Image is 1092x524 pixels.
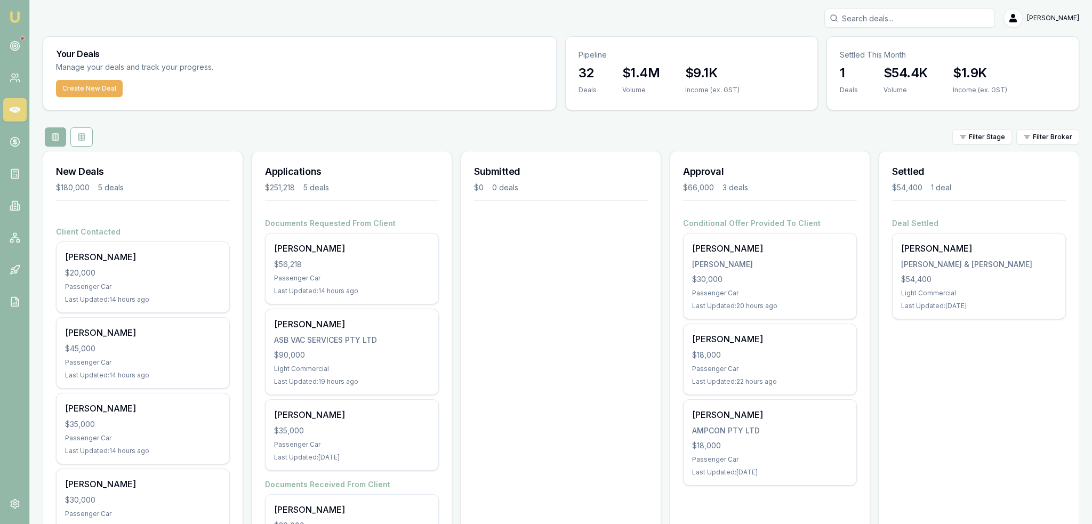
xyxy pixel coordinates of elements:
div: Income (ex. GST) [685,86,740,94]
div: $66,000 [683,182,714,193]
div: Last Updated: 14 hours ago [65,447,221,455]
button: Create New Deal [56,80,123,97]
div: 5 deals [98,182,124,193]
div: [PERSON_NAME] [274,408,430,421]
h4: Documents Received From Client [265,479,439,490]
div: Passenger Car [274,440,430,449]
div: [PERSON_NAME] [274,503,430,516]
div: [PERSON_NAME] [65,251,221,263]
div: $20,000 [65,268,221,278]
h3: Applications [265,164,439,179]
div: $54,400 [901,274,1057,285]
div: Last Updated: [DATE] [901,302,1057,310]
div: $35,000 [274,425,430,436]
div: Volume [884,86,927,94]
div: $18,000 [692,440,848,451]
div: $35,000 [65,419,221,430]
p: Settled This Month [840,50,1066,60]
div: Last Updated: 14 hours ago [65,295,221,304]
div: $180,000 [56,182,90,193]
div: ASB VAC SERVICES PTY LTD [274,335,430,345]
h3: $1.4M [622,65,660,82]
div: 5 deals [303,182,329,193]
div: [PERSON_NAME] [692,333,848,345]
h3: Submitted [474,164,648,179]
h4: Conditional Offer Provided To Client [683,218,857,229]
div: AMPCON PTY LTD [692,425,848,436]
div: Passenger Car [692,365,848,373]
h3: $9.1K [685,65,740,82]
div: Passenger Car [65,358,221,367]
div: $90,000 [274,350,430,360]
div: Income (ex. GST) [953,86,1007,94]
div: Deals [579,86,597,94]
h4: Deal Settled [892,218,1066,229]
h4: Documents Requested From Client [265,218,439,229]
h3: $54.4K [884,65,927,82]
div: [PERSON_NAME] [692,408,848,421]
div: [PERSON_NAME] [901,242,1057,255]
div: [PERSON_NAME] [274,318,430,330]
div: Last Updated: 22 hours ago [692,377,848,386]
div: 3 deals [722,182,748,193]
div: Passenger Car [65,434,221,442]
div: $251,218 [265,182,295,193]
div: $30,000 [692,274,848,285]
div: [PERSON_NAME] [65,326,221,339]
h3: Your Deals [56,50,543,58]
div: $0 [474,182,484,193]
div: Last Updated: 20 hours ago [692,302,848,310]
img: emu-icon-u.png [9,11,21,23]
div: Last Updated: 19 hours ago [274,377,430,386]
div: [PERSON_NAME] & [PERSON_NAME] [901,259,1057,270]
h3: $1.9K [953,65,1007,82]
div: Last Updated: 14 hours ago [65,371,221,380]
span: Filter Broker [1033,133,1072,141]
input: Search deals [824,9,995,28]
button: Filter Stage [952,130,1012,144]
div: $54,400 [892,182,922,193]
div: Last Updated: 14 hours ago [274,287,430,295]
h3: 32 [579,65,597,82]
div: [PERSON_NAME] [65,402,221,415]
h3: New Deals [56,164,230,179]
h3: Approval [683,164,857,179]
div: $30,000 [65,495,221,505]
div: $45,000 [65,343,221,354]
span: [PERSON_NAME] [1027,14,1079,22]
h3: Settled [892,164,1066,179]
h4: Client Contacted [56,227,230,237]
div: Last Updated: [DATE] [692,468,848,477]
div: Passenger Car [65,283,221,291]
div: $56,218 [274,259,430,270]
div: Light Commercial [901,289,1057,297]
h3: 1 [840,65,858,82]
div: 0 deals [492,182,518,193]
div: $18,000 [692,350,848,360]
div: [PERSON_NAME] [692,259,848,270]
span: Filter Stage [969,133,1005,141]
div: Passenger Car [692,455,848,464]
p: Manage your deals and track your progress. [56,61,329,74]
div: Passenger Car [65,510,221,518]
div: Deals [840,86,858,94]
div: [PERSON_NAME] [65,478,221,490]
div: Last Updated: [DATE] [274,453,430,462]
div: 1 deal [931,182,951,193]
button: Filter Broker [1016,130,1079,144]
div: Light Commercial [274,365,430,373]
p: Pipeline [579,50,805,60]
div: Passenger Car [692,289,848,297]
div: [PERSON_NAME] [274,242,430,255]
div: Passenger Car [274,274,430,283]
div: Volume [622,86,660,94]
div: [PERSON_NAME] [692,242,848,255]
